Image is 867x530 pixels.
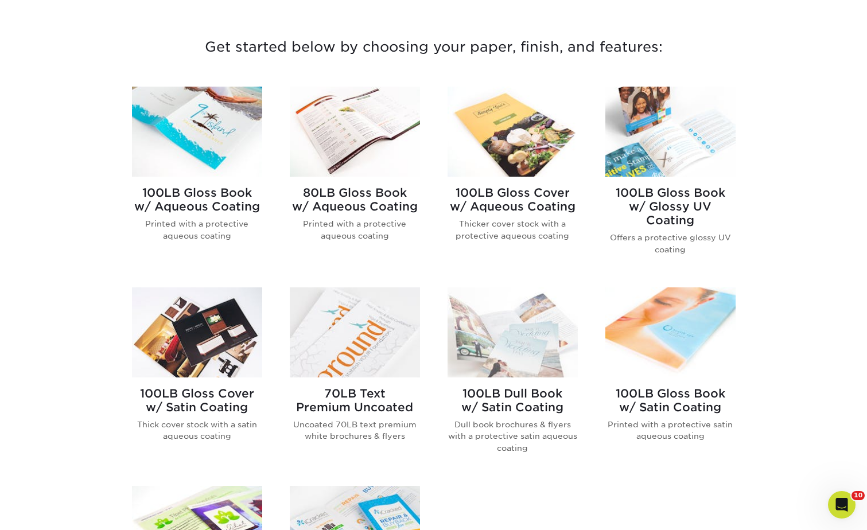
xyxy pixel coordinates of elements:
h2: 100LB Gloss Book w/ Satin Coating [605,387,736,414]
iframe: Intercom live chat [828,491,856,519]
h3: Get started below by choosing your paper, finish, and features: [98,21,769,73]
p: Thick cover stock with a satin aqueous coating [132,419,262,442]
p: Printed with a protective aqueous coating [290,218,420,241]
h2: 100LB Gloss Book w/ Glossy UV Coating [605,186,736,227]
img: 100LB Gloss Cover<br/>w/ Aqueous Coating Brochures & Flyers [448,87,578,177]
h2: 100LB Gloss Cover w/ Aqueous Coating [448,186,578,213]
span: 10 [852,491,865,500]
a: 100LB Gloss Cover<br/>w/ Aqueous Coating Brochures & Flyers 100LB Gloss Coverw/ Aqueous Coating T... [448,87,578,274]
a: 80LB Gloss Book<br/>w/ Aqueous Coating Brochures & Flyers 80LB Gloss Bookw/ Aqueous Coating Print... [290,87,420,274]
a: 100LB Gloss Book<br/>w/ Satin Coating Brochures & Flyers 100LB Gloss Bookw/ Satin Coating Printed... [605,287,736,472]
img: 100LB Gloss Cover<br/>w/ Satin Coating Brochures & Flyers [132,287,262,377]
h2: 70LB Text Premium Uncoated [290,387,420,414]
p: Thicker cover stock with a protective aqueous coating [448,218,578,241]
img: 100LB Dull Book<br/>w/ Satin Coating Brochures & Flyers [448,287,578,377]
img: 80LB Gloss Book<br/>w/ Aqueous Coating Brochures & Flyers [290,87,420,177]
a: 100LB Gloss Cover<br/>w/ Satin Coating Brochures & Flyers 100LB Gloss Coverw/ Satin Coating Thick... [132,287,262,472]
img: 100LB Gloss Book<br/>w/ Aqueous Coating Brochures & Flyers [132,87,262,177]
h2: 80LB Gloss Book w/ Aqueous Coating [290,186,420,213]
p: Uncoated 70LB text premium white brochures & flyers [290,419,420,442]
p: Printed with a protective aqueous coating [132,218,262,241]
iframe: Google Customer Reviews [3,495,98,526]
p: Printed with a protective satin aqueous coating [605,419,736,442]
a: 100LB Gloss Book<br/>w/ Glossy UV Coating Brochures & Flyers 100LB Gloss Bookw/ Glossy UV Coating... [605,87,736,274]
p: Dull book brochures & flyers with a protective satin aqueous coating [448,419,578,454]
img: 100LB Gloss Book<br/>w/ Glossy UV Coating Brochures & Flyers [605,87,736,177]
p: Offers a protective glossy UV coating [605,232,736,255]
a: 70LB Text<br/>Premium Uncoated Brochures & Flyers 70LB TextPremium Uncoated Uncoated 70LB text pr... [290,287,420,472]
img: 100LB Gloss Book<br/>w/ Satin Coating Brochures & Flyers [605,287,736,377]
img: 70LB Text<br/>Premium Uncoated Brochures & Flyers [290,287,420,377]
a: 100LB Dull Book<br/>w/ Satin Coating Brochures & Flyers 100LB Dull Bookw/ Satin Coating Dull book... [448,287,578,472]
a: 100LB Gloss Book<br/>w/ Aqueous Coating Brochures & Flyers 100LB Gloss Bookw/ Aqueous Coating Pri... [132,87,262,274]
h2: 100LB Gloss Book w/ Aqueous Coating [132,186,262,213]
h2: 100LB Dull Book w/ Satin Coating [448,387,578,414]
h2: 100LB Gloss Cover w/ Satin Coating [132,387,262,414]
